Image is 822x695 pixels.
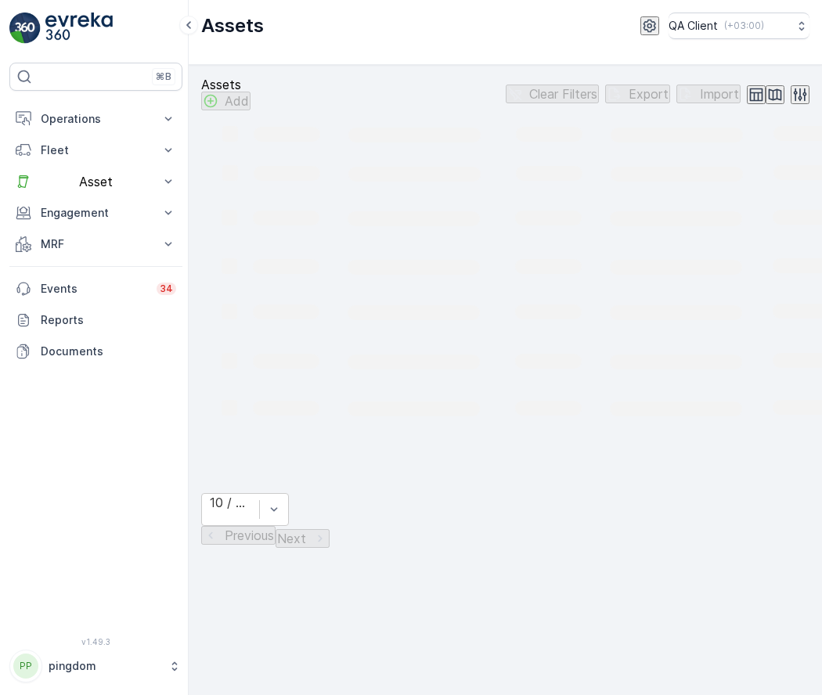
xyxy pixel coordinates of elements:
[41,281,147,297] p: Events
[529,87,597,101] p: Clear Filters
[156,70,171,83] p: ⌘B
[41,175,151,189] p: Asset
[506,85,599,103] button: Clear Filters
[9,304,182,336] a: Reports
[41,344,176,359] p: Documents
[669,18,718,34] p: QA Client
[160,283,173,295] p: 34
[45,13,113,44] img: logo_light-DOdMpM7g.png
[9,197,182,229] button: Engagement
[41,312,176,328] p: Reports
[225,528,274,542] p: Previous
[9,637,182,646] span: v 1.49.3
[9,166,182,197] button: Asset
[49,658,160,674] p: pingdom
[277,531,306,546] p: Next
[201,77,251,92] p: Assets
[9,135,182,166] button: Fleet
[9,273,182,304] a: Events34
[724,20,764,32] p: ( +03:00 )
[201,526,276,545] button: Previous
[9,229,182,260] button: MRF
[41,236,151,252] p: MRF
[13,654,38,679] div: PP
[676,85,741,103] button: Import
[9,336,182,367] a: Documents
[700,87,739,101] p: Import
[41,111,151,127] p: Operations
[225,94,249,108] p: Add
[9,103,182,135] button: Operations
[605,85,670,103] button: Export
[9,13,41,44] img: logo
[210,495,251,510] div: 10 / Page
[9,650,182,682] button: PPpingdom
[276,529,330,548] button: Next
[629,87,669,101] p: Export
[41,205,151,221] p: Engagement
[201,13,264,38] p: Assets
[669,13,809,39] button: QA Client(+03:00)
[41,142,151,158] p: Fleet
[201,92,251,110] button: Add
